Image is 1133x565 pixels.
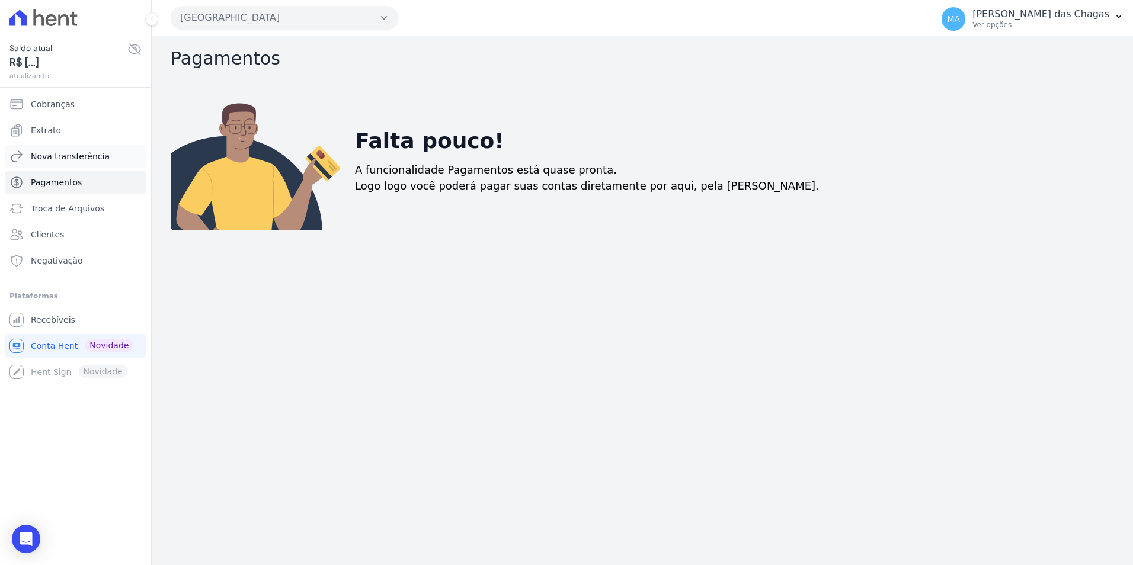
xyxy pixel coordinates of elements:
[5,92,146,116] a: Cobranças
[31,150,110,162] span: Nova transferência
[31,124,61,136] span: Extrato
[31,203,104,214] span: Troca de Arquivos
[947,15,960,23] span: MA
[9,70,127,81] span: atualizando...
[31,229,64,240] span: Clientes
[9,54,127,70] span: R$ [...]
[31,98,75,110] span: Cobranças
[9,42,127,54] span: Saldo atual
[355,178,819,194] p: Logo logo você poderá pagar suas contas diretamente por aqui, pela [PERSON_NAME].
[171,6,398,30] button: [GEOGRAPHIC_DATA]
[5,249,146,272] a: Negativação
[9,289,142,303] div: Plataformas
[972,8,1109,20] p: [PERSON_NAME] das Chagas
[31,255,83,267] span: Negativação
[31,176,82,188] span: Pagamentos
[5,223,146,246] a: Clientes
[85,339,133,352] span: Novidade
[31,314,75,326] span: Recebíveis
[5,145,146,168] a: Nova transferência
[9,92,142,384] nav: Sidebar
[5,308,146,332] a: Recebíveis
[355,162,617,178] p: A funcionalidade Pagamentos está quase pronta.
[5,197,146,220] a: Troca de Arquivos
[5,334,146,358] a: Conta Hent Novidade
[5,171,146,194] a: Pagamentos
[355,125,504,157] h2: Falta pouco!
[31,340,78,352] span: Conta Hent
[972,20,1109,30] p: Ver opções
[932,2,1133,36] button: MA [PERSON_NAME] das Chagas Ver opções
[12,525,40,553] div: Open Intercom Messenger
[5,118,146,142] a: Extrato
[171,48,1114,69] h2: Pagamentos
